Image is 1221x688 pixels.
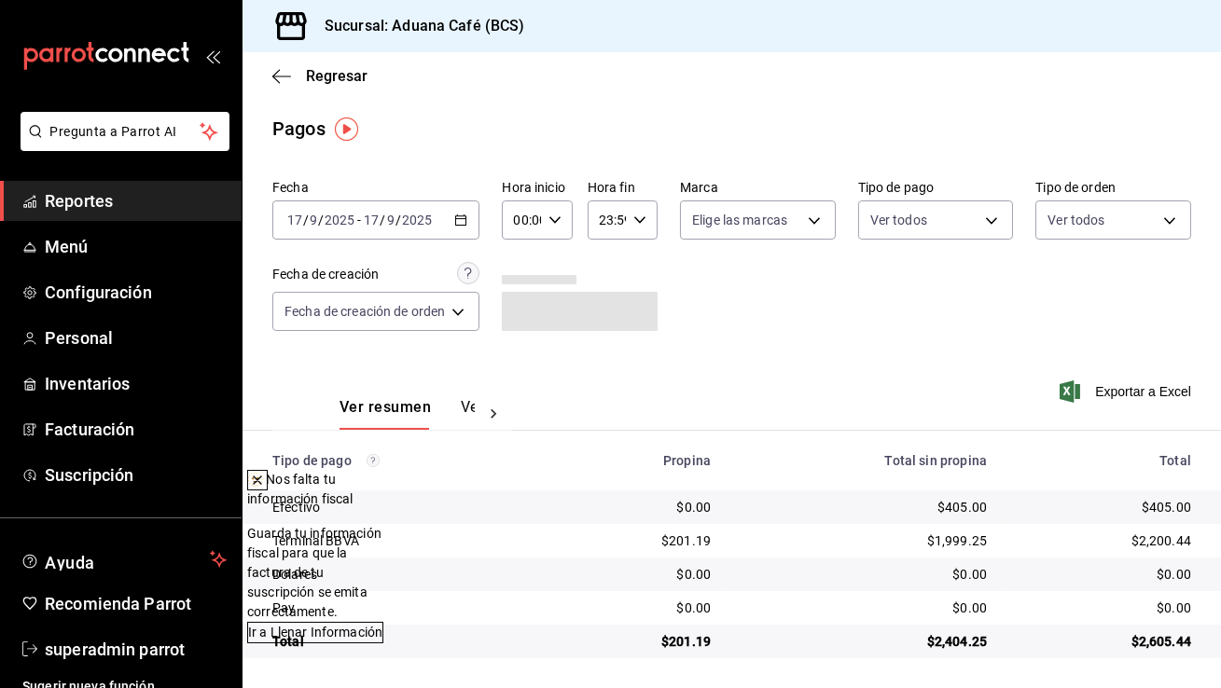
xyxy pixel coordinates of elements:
div: navigation tabs [340,398,475,430]
span: Recomienda Parrot [45,591,227,616]
div: $2,404.25 [741,632,987,651]
div: Fecha de creación [272,265,379,284]
span: / [380,213,385,227]
span: / [318,213,324,227]
span: Ayuda [45,548,202,571]
h3: Sucursal: Aduana Café (BCS) [310,15,525,37]
button: Pregunta a Parrot AI [21,112,229,151]
div: $0.00 [1017,565,1191,584]
div: Dolares [272,565,545,584]
div: Total [1017,453,1191,468]
div: $201.19 [575,531,711,550]
div: Total [272,632,545,651]
span: Ver todos [1048,211,1104,229]
span: Configuración [45,280,227,305]
div: Total sin propina [741,453,987,468]
span: Fecha de creación de orden [284,302,445,321]
div: $2,200.44 [1017,531,1191,550]
div: $1,999.25 [741,531,987,550]
button: Ver resumen [340,398,431,430]
button: Ir a Llenar Información [247,622,383,643]
span: Inventarios [45,371,227,396]
button: Regresar [272,67,368,85]
div: $0.00 [575,599,711,617]
span: Regresar [306,67,368,85]
label: Tipo de orden [1035,182,1191,195]
button: open_drawer_menu [205,48,220,63]
span: Personal [45,325,227,351]
div: 🫥 Nos falta tu información fiscal [247,470,383,509]
div: $2,605.44 [1017,632,1191,651]
div: Terminal BBVA [272,531,545,550]
input: -- [286,213,303,227]
svg: Los pagos realizados con Pay y otras terminales son montos brutos. [367,454,380,467]
div: $405.00 [1017,498,1191,516]
input: ---- [324,213,355,227]
div: Pay [272,599,545,617]
button: Ver pagos [461,398,531,430]
span: Menú [45,234,227,259]
span: Ver todos [870,211,927,229]
div: $201.19 [575,632,711,651]
div: $0.00 [1017,599,1191,617]
span: Pregunta a Parrot AI [50,122,201,142]
span: Ir a Llenar Información [248,623,382,642]
input: -- [309,213,318,227]
label: Marca [680,182,836,195]
div: $0.00 [575,498,711,516]
div: Tipo de pago [272,453,545,468]
a: Pregunta a Parrot AI [13,135,229,155]
span: superadmin parrot [45,637,227,662]
button: Exportar a Excel [1063,380,1191,403]
div: Efectivo [272,498,545,516]
div: $0.00 [741,599,987,617]
p: Guarda tu información fiscal para que la factura de tu suscripción se emita correctamente. [247,524,383,622]
span: / [303,213,309,227]
div: Propina [575,453,711,468]
div: $0.00 [741,565,987,584]
span: Reportes [45,188,227,213]
div: $405.00 [741,498,987,516]
input: -- [386,213,395,227]
span: Facturación [45,417,227,442]
div: $0.00 [575,565,711,584]
img: Tooltip marker [335,117,358,141]
label: Fecha [272,182,479,195]
input: ---- [401,213,433,227]
span: - [357,213,361,227]
input: -- [363,213,380,227]
label: Hora fin [588,182,658,195]
label: Hora inicio [502,182,572,195]
span: Suscripción [45,462,227,488]
span: / [395,213,401,227]
label: Tipo de pago [858,182,1014,195]
span: Elige las marcas [692,211,787,229]
div: Pagos [272,115,326,143]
